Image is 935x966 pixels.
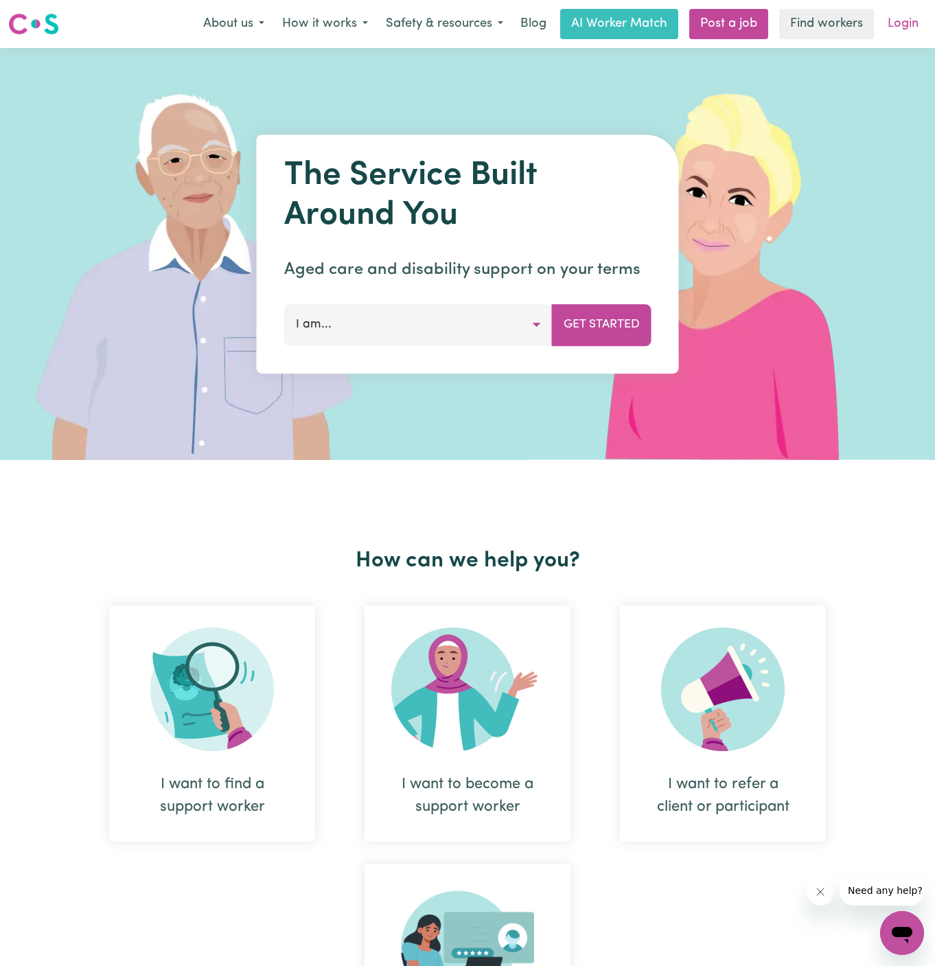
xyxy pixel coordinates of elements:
[284,257,651,282] p: Aged care and disability support on your terms
[512,9,555,39] a: Blog
[689,9,768,39] a: Post a job
[661,628,785,751] img: Refer
[653,773,793,818] div: I want to refer a client or participant
[273,10,377,38] button: How it works
[109,606,315,842] div: I want to find a support worker
[8,12,59,36] img: Careseekers logo
[397,773,538,818] div: I want to become a support worker
[365,606,570,842] div: I want to become a support worker
[552,304,651,345] button: Get Started
[880,911,924,955] iframe: Button to launch messaging window
[84,548,851,574] h2: How can we help you?
[142,773,282,818] div: I want to find a support worker
[284,304,553,345] button: I am...
[194,10,273,38] button: About us
[8,8,59,40] a: Careseekers logo
[620,606,826,842] div: I want to refer a client or participant
[840,875,924,906] iframe: Message from company
[150,628,274,751] img: Search
[377,10,512,38] button: Safety & resources
[391,628,544,751] img: Become Worker
[560,9,678,39] a: AI Worker Match
[807,878,834,906] iframe: Close message
[284,157,651,235] h1: The Service Built Around You
[879,9,927,39] a: Login
[779,9,874,39] a: Find workers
